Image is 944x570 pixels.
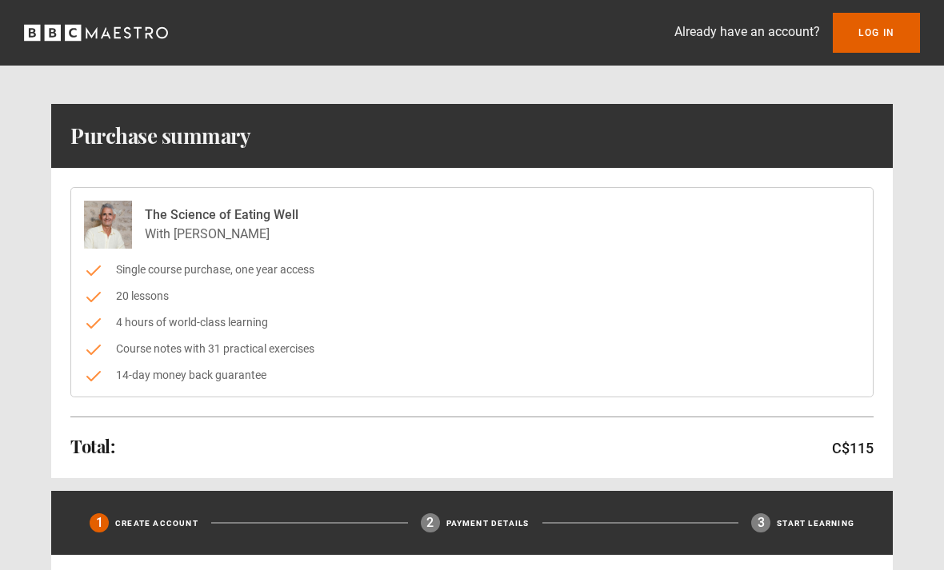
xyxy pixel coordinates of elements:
[115,517,198,529] p: Create Account
[777,517,854,529] p: Start learning
[145,205,298,225] p: The Science of Eating Well
[90,513,109,532] div: 1
[751,513,770,532] div: 3
[832,437,874,459] p: C$115
[84,261,860,278] li: Single course purchase, one year access
[421,513,440,532] div: 2
[84,341,860,357] li: Course notes with 31 practical exercises
[833,13,920,53] a: Log In
[446,517,530,529] p: Payment details
[70,436,114,456] h2: Total:
[24,21,168,45] svg: BBC Maestro
[84,288,860,305] li: 20 lessons
[145,225,298,244] p: With [PERSON_NAME]
[674,22,820,42] p: Already have an account?
[84,367,860,384] li: 14-day money back guarantee
[70,123,250,149] h1: Purchase summary
[84,314,860,331] li: 4 hours of world-class learning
